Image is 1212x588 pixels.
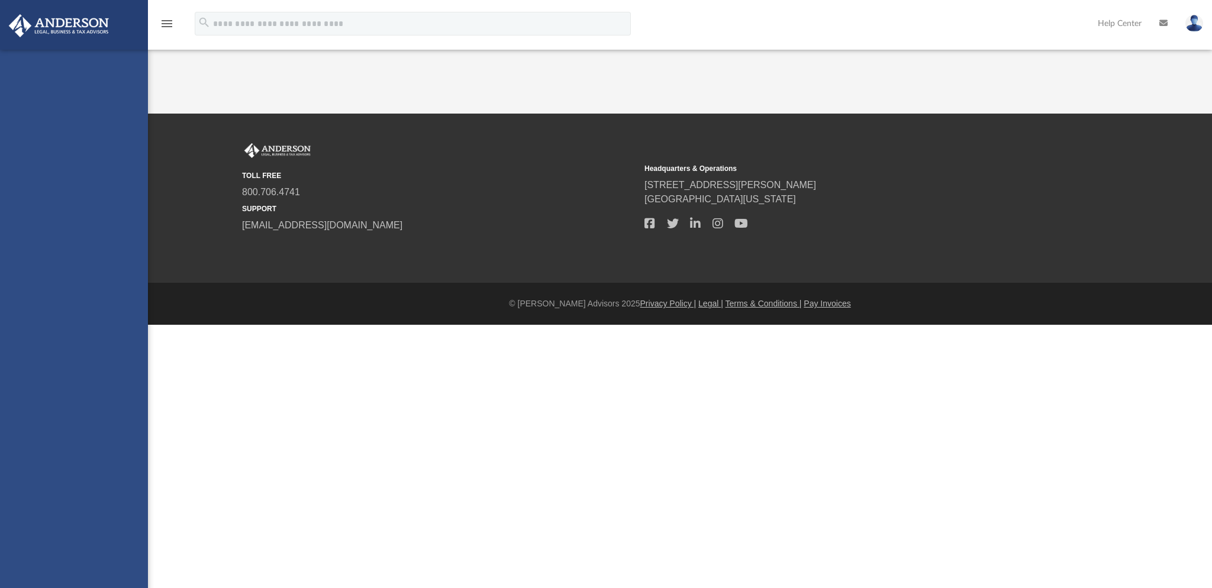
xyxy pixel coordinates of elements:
img: User Pic [1185,15,1203,32]
i: menu [160,17,174,31]
a: 800.706.4741 [242,187,300,197]
a: [GEOGRAPHIC_DATA][US_STATE] [644,194,796,204]
a: Pay Invoices [804,299,850,308]
i: search [198,16,211,29]
a: [EMAIL_ADDRESS][DOMAIN_NAME] [242,220,402,230]
a: [STREET_ADDRESS][PERSON_NAME] [644,180,816,190]
a: Terms & Conditions | [726,299,802,308]
small: TOLL FREE [242,170,636,181]
small: Headquarters & Operations [644,163,1039,174]
img: Anderson Advisors Platinum Portal [242,143,313,159]
a: Legal | [698,299,723,308]
a: Privacy Policy | [640,299,697,308]
img: Anderson Advisors Platinum Portal [5,14,112,37]
a: menu [160,22,174,31]
div: © [PERSON_NAME] Advisors 2025 [148,298,1212,310]
small: SUPPORT [242,203,636,214]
